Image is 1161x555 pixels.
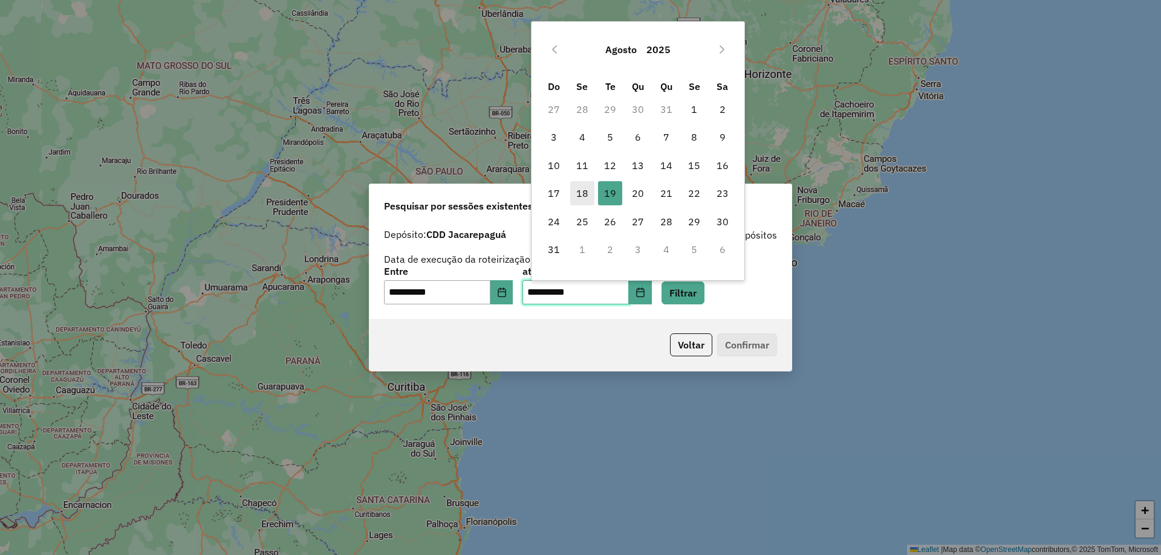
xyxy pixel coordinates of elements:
[652,152,680,179] td: 14
[626,125,650,149] span: 6
[624,236,652,263] td: 3
[654,210,678,234] span: 28
[490,280,513,304] button: Choose Date
[708,236,736,263] td: 6
[568,152,596,179] td: 11
[596,179,624,207] td: 19
[717,80,728,92] span: Sa
[712,40,732,59] button: Next Month
[542,153,566,178] span: 10
[570,125,594,149] span: 4
[708,179,736,207] td: 23
[662,281,704,304] button: Filtrar
[568,236,596,263] td: 1
[660,80,672,92] span: Qu
[598,210,622,234] span: 26
[531,21,745,280] div: Choose Date
[384,264,513,278] label: Entre
[711,181,735,205] span: 23
[598,181,622,205] span: 19
[598,125,622,149] span: 5
[596,95,624,123] td: 29
[545,40,564,59] button: Previous Month
[596,123,624,151] td: 5
[570,153,594,178] span: 11
[626,153,650,178] span: 13
[596,236,624,263] td: 2
[542,210,566,234] span: 24
[542,125,566,149] span: 3
[711,153,735,178] span: 16
[626,210,650,234] span: 27
[711,125,735,149] span: 9
[624,207,652,235] td: 27
[540,179,568,207] td: 17
[522,264,651,278] label: até
[632,80,644,92] span: Qu
[568,179,596,207] td: 18
[652,123,680,151] td: 7
[642,35,675,64] button: Choose Year
[708,123,736,151] td: 9
[680,123,708,151] td: 8
[624,95,652,123] td: 30
[542,237,566,261] span: 31
[384,199,533,213] span: Pesquisar por sessões existentes
[605,80,616,92] span: Te
[654,153,678,178] span: 14
[682,181,706,205] span: 22
[624,152,652,179] td: 13
[689,80,700,92] span: Se
[596,152,624,179] td: 12
[568,123,596,151] td: 4
[652,95,680,123] td: 31
[682,210,706,234] span: 29
[540,207,568,235] td: 24
[682,125,706,149] span: 8
[576,80,588,92] span: Se
[548,80,560,92] span: Do
[570,181,594,205] span: 18
[711,210,735,234] span: 30
[680,152,708,179] td: 15
[629,280,652,304] button: Choose Date
[600,35,642,64] button: Choose Month
[426,228,506,240] strong: CDD Jacarepaguá
[708,207,736,235] td: 30
[680,179,708,207] td: 22
[682,97,706,121] span: 1
[540,152,568,179] td: 10
[540,123,568,151] td: 3
[624,179,652,207] td: 20
[680,236,708,263] td: 5
[680,95,708,123] td: 1
[654,181,678,205] span: 21
[708,152,736,179] td: 16
[680,207,708,235] td: 29
[682,153,706,178] span: 15
[384,227,506,242] label: Depósito:
[596,207,624,235] td: 26
[626,181,650,205] span: 20
[568,207,596,235] td: 25
[654,125,678,149] span: 7
[540,236,568,263] td: 31
[570,210,594,234] span: 25
[652,179,680,207] td: 21
[652,236,680,263] td: 4
[384,252,533,266] label: Data de execução da roteirização:
[624,123,652,151] td: 6
[670,333,712,356] button: Voltar
[542,181,566,205] span: 17
[540,95,568,123] td: 27
[711,97,735,121] span: 2
[568,95,596,123] td: 28
[652,207,680,235] td: 28
[598,153,622,178] span: 12
[708,95,736,123] td: 2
